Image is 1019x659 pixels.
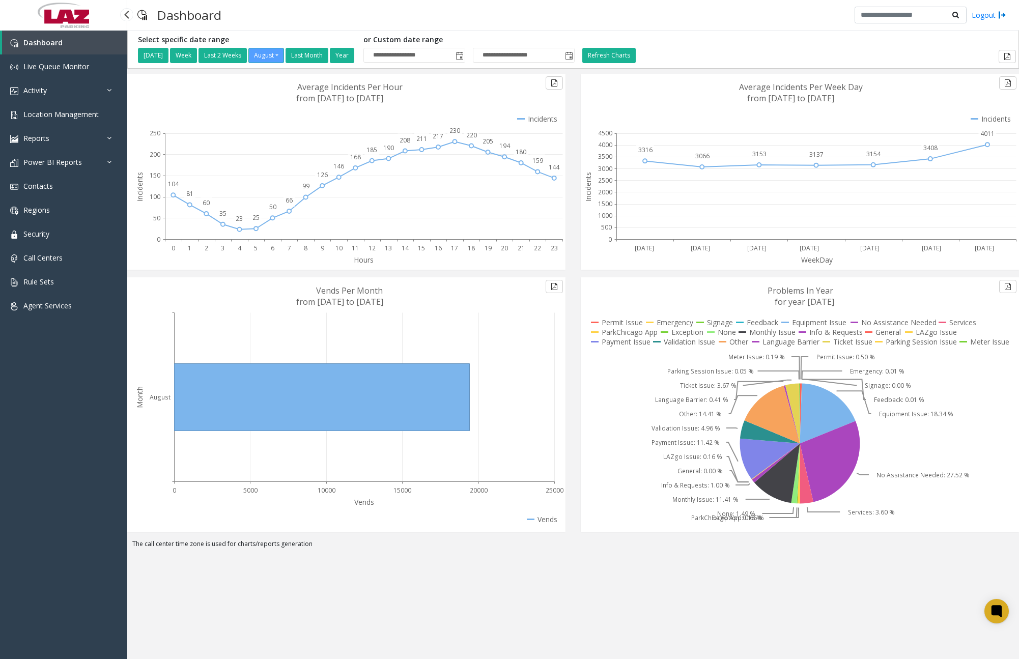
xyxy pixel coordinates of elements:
span: Toggle popup [563,48,574,63]
text: 250 [150,129,160,137]
img: pageIcon [137,3,147,27]
text: from [DATE] to [DATE] [296,93,383,104]
text: 168 [350,153,361,161]
text: 10000 [318,486,335,495]
text: 4000 [598,140,612,149]
text: Vends [354,497,374,507]
text: Feedback: 0.01 % [874,395,924,404]
text: for year [DATE] [775,296,834,307]
h5: Select specific date range [138,36,356,44]
text: 16 [435,244,442,252]
text: Parking Session Issue: 0.05 % [667,367,754,376]
img: 'icon' [10,135,18,143]
button: [DATE] [138,48,168,63]
text: 200 [150,150,160,159]
img: 'icon' [10,207,18,215]
span: Toggle popup [454,48,465,63]
text: 230 [449,126,460,135]
text: None: 1.49 % [717,509,755,518]
span: Rule Sets [23,277,54,286]
button: Last Month [286,48,328,63]
text: 3000 [598,164,612,173]
a: Logout [972,10,1006,20]
text: 4500 [598,129,612,137]
text: 20000 [470,486,488,495]
text: August [150,393,171,402]
button: Week [170,48,197,63]
text: 0 [173,486,176,495]
text: [DATE] [747,244,767,252]
text: 9 [321,244,324,252]
text: Monthly Issue: 11.41 % [672,495,739,504]
text: 2000 [598,188,612,196]
button: Last 2 Weeks [199,48,247,63]
text: Incidents [583,172,593,202]
span: Call Centers [23,253,63,263]
button: Year [330,48,354,63]
text: 81 [186,189,193,198]
text: 3408 [923,144,938,152]
img: 'icon' [10,183,18,191]
text: 3154 [866,150,881,158]
text: 14 [402,244,409,252]
text: 4011 [980,129,995,138]
text: 159 [532,156,543,165]
text: 1 [188,244,191,252]
span: Live Queue Monitor [23,62,89,71]
text: 0 [157,235,160,244]
a: Dashboard [2,31,127,54]
text: Permit Issue: 0.50 % [816,353,875,361]
text: ParkChicago App: 0.66 % [691,513,764,522]
span: Contacts [23,181,53,191]
text: 99 [302,182,309,190]
button: August [248,48,284,63]
text: Problems In Year [768,285,833,296]
text: 3316 [638,146,653,154]
text: 50 [269,203,276,211]
span: Power BI Reports [23,157,82,167]
img: logout [998,10,1006,20]
text: 2 [205,244,208,252]
text: 17 [451,244,458,252]
h5: or Custom date range [363,36,575,44]
text: Validation Issue: 4.96 % [652,424,720,433]
text: 180 [516,148,526,156]
text: [DATE] [922,244,941,252]
text: General: 0.00 % [677,467,723,475]
img: 'icon' [10,87,18,95]
button: Export to pdf [546,280,563,293]
text: [DATE] [975,244,994,252]
text: 100 [150,192,160,201]
span: Reports [23,133,49,143]
text: 0 [172,244,175,252]
text: 3500 [598,152,612,161]
div: The call center time zone is used for charts/reports generation [127,539,1019,554]
text: 104 [168,180,179,188]
text: Language Barrier: 0.41 % [655,395,728,404]
text: 3137 [809,150,824,159]
text: WeekDay [801,255,833,265]
text: [DATE] [860,244,880,252]
text: 25 [252,213,260,222]
text: Services: 3.60 % [848,508,895,517]
text: 208 [400,136,410,145]
text: 60 [203,198,210,207]
text: [DATE] [800,244,819,252]
text: Average Incidents Per Week Day [739,81,863,93]
text: 7 [288,244,291,252]
text: 1500 [598,199,612,208]
text: 20 [501,244,508,252]
img: 'icon' [10,63,18,71]
span: Security [23,229,49,239]
img: 'icon' [10,231,18,239]
button: Refresh Charts [582,48,636,63]
button: Export to pdf [999,50,1016,63]
button: Export to pdf [999,280,1016,293]
text: 150 [150,171,160,180]
span: Dashboard [23,38,63,47]
button: Export to pdf [999,76,1016,90]
text: 23 [551,244,558,252]
span: Activity [23,85,47,95]
text: 22 [534,244,541,252]
text: Equipment Issue: 18.34 % [879,410,953,418]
